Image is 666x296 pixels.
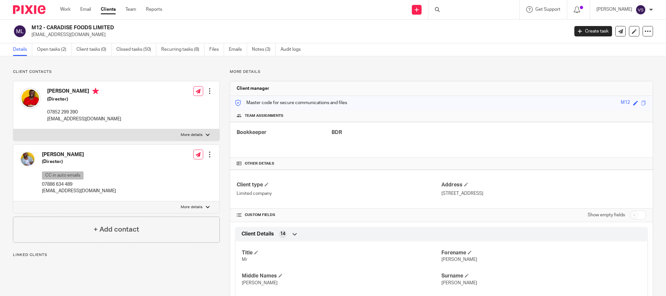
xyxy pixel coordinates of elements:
p: More details [181,132,202,138]
h4: Surname [441,273,641,279]
img: svg%3E [635,5,646,15]
span: Bookkeeper [237,130,267,135]
h4: Client type [237,182,441,188]
span: Edit Forename [468,250,472,254]
p: CC in auto emails [42,171,84,180]
p: [PERSON_NAME] [596,6,632,13]
a: Recurring tasks (8) [161,43,204,56]
img: svg%3E [13,24,27,38]
span: Other details [245,161,274,166]
i: Primary [92,88,99,94]
p: [EMAIL_ADDRESS][DOMAIN_NAME] [47,116,121,122]
h4: + Add contact [94,224,139,235]
p: 07886 634 489 [42,181,116,188]
span: 14 [280,231,285,237]
div: M12 [621,99,630,107]
a: Work [60,6,71,13]
p: [EMAIL_ADDRESS][DOMAIN_NAME] [42,188,116,194]
h4: Title [242,249,441,256]
span: BDR [332,130,342,135]
span: Edit code [633,101,638,105]
span: Change Client type [265,182,268,186]
p: [STREET_ADDRESS] [441,190,646,197]
a: Audit logs [281,43,306,56]
a: Details [13,43,32,56]
label: Show empty fields [588,212,625,218]
h4: Forename [441,249,641,256]
span: Copy to clipboard [641,101,646,105]
p: More details [230,69,653,74]
a: Client tasks (0) [76,43,111,56]
span: [PERSON_NAME] [441,257,477,262]
a: Team [125,6,136,13]
img: Pixie [13,5,46,14]
p: More details [181,205,202,210]
p: [EMAIL_ADDRESS][DOMAIN_NAME] [32,32,565,38]
a: Reports [146,6,162,13]
a: Create task [574,26,612,36]
span: Edit Surname [465,274,469,277]
a: Notes (3) [252,43,276,56]
h4: [PERSON_NAME] [47,88,121,96]
a: Closed tasks (50) [116,43,156,56]
span: Mr [242,257,247,262]
img: Craig%20McAnuff.png [20,88,41,109]
span: Get Support [535,7,560,12]
a: Emails [229,43,247,56]
h5: (Director) [47,96,121,102]
span: Team assignments [245,113,283,118]
h4: [PERSON_NAME] [42,151,116,158]
a: Edit client [629,26,639,36]
p: Master code for secure communications and files [235,100,347,106]
p: Client contacts [13,69,220,74]
h5: (Director) [42,158,116,165]
span: Edit Address [464,182,468,186]
a: Send new email [615,26,626,36]
span: Edit Title [254,250,258,254]
a: Clients [101,6,116,13]
h4: Address [441,182,646,188]
h4: CUSTOM FIELDS [237,212,441,218]
span: [PERSON_NAME] [441,281,477,285]
span: Client Details [242,231,274,237]
span: Edit Middle Names [279,274,282,277]
img: Shaun%20McAnuff.png [20,151,35,167]
span: [PERSON_NAME] [242,281,278,285]
h2: M12 - CARADISE FOODS LIMITED [32,24,458,31]
p: Limited company [237,190,441,197]
a: Open tasks (2) [37,43,72,56]
h3: Client manager [237,85,269,92]
a: Email [80,6,91,13]
p: Linked clients [13,252,220,258]
h4: Middle Names [242,273,441,279]
p: 07852 299 390 [47,109,121,115]
a: Files [209,43,224,56]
